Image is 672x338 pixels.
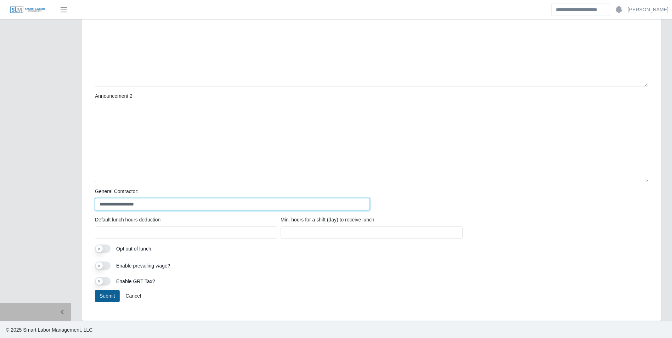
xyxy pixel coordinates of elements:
a: [PERSON_NAME] [628,6,668,13]
button: Enable prevailing wage? [95,261,111,270]
button: Submit [95,290,120,302]
a: Cancel [121,290,146,302]
label: General Contractor: [95,188,139,195]
label: Default lunch hours deduction [95,216,160,224]
span: Enable prevailing wage? [116,263,170,269]
span: © 2025 Smart Labor Management, LLC [6,327,92,333]
img: SLM Logo [10,6,45,14]
button: Enable GRT Tax? [95,277,111,286]
label: Min. hours for a shift (day) to receive lunch [281,216,374,224]
span: Enable GRT Tax? [116,278,155,284]
label: Announcement 2 [95,92,132,100]
input: Search [551,4,610,16]
span: Opt out of lunch [116,246,151,252]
